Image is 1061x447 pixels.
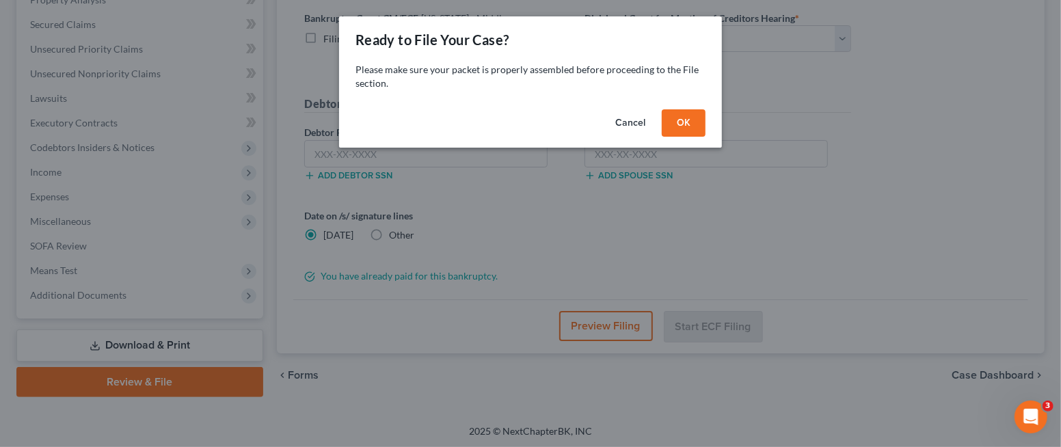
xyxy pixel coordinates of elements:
button: Cancel [604,109,656,137]
iframe: Intercom live chat [1015,401,1047,433]
button: OK [662,109,706,137]
div: Ready to File Your Case? [355,30,509,49]
span: 3 [1043,401,1053,411]
p: Please make sure your packet is properly assembled before proceeding to the File section. [355,63,706,90]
